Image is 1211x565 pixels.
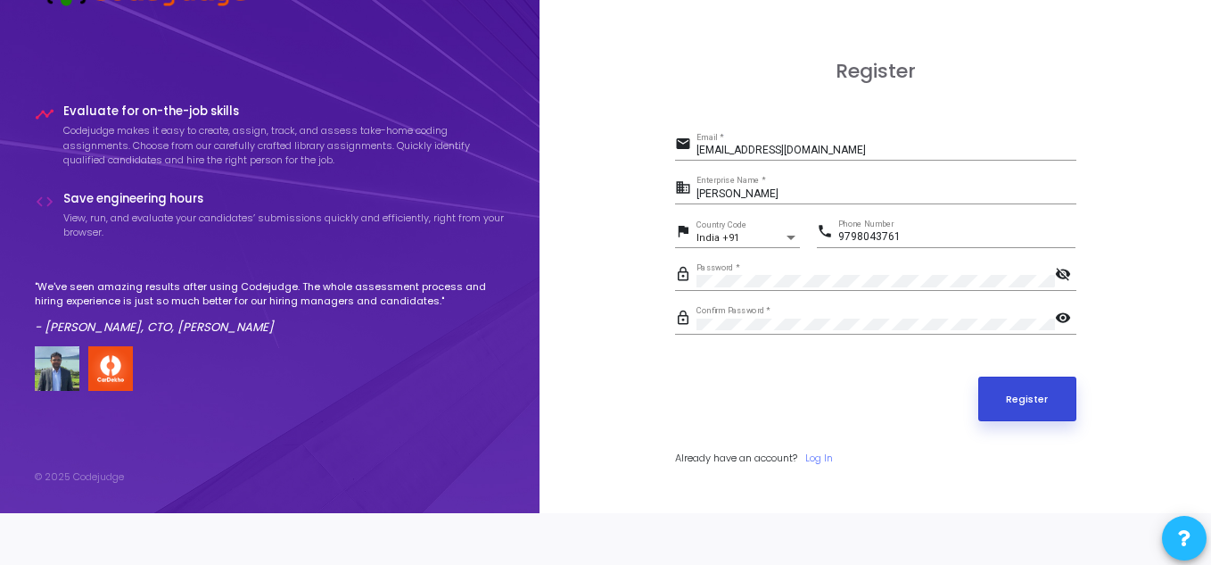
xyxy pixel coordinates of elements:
i: timeline [35,104,54,124]
div: © 2025 Codejudge [35,469,124,485]
mat-icon: email [675,135,696,156]
mat-icon: visibility_off [1055,265,1076,287]
em: - [PERSON_NAME], CTO, [PERSON_NAME] [35,319,274,336]
mat-icon: flag [675,222,696,244]
mat-icon: visibility [1055,309,1076,330]
input: Enterprise Name [696,188,1076,201]
input: Phone Number [838,231,1075,244]
p: "We've seen amazing results after using Codejudge. The whole assessment process and hiring experi... [35,279,506,309]
img: company-logo [88,346,133,391]
h4: Evaluate for on-the-job skills [63,104,506,119]
a: Log In [805,451,833,466]
i: code [35,192,54,212]
h4: Save engineering hours [63,192,506,206]
input: Email [696,145,1076,157]
span: India +91 [696,232,739,244]
mat-icon: business [675,179,696,200]
mat-icon: lock_outline [675,309,696,330]
img: user image [35,346,79,391]
p: View, run, and evaluate your candidates’ submissions quickly and efficiently, right from your bro... [63,211,506,240]
mat-icon: phone [817,222,838,244]
button: Register [978,377,1076,421]
h3: Register [675,60,1076,83]
span: Already have an account? [675,451,797,465]
p: Codejudge makes it easy to create, assign, track, and assess take-home coding assignments. Choose... [63,123,506,168]
mat-icon: lock_outline [675,265,696,287]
